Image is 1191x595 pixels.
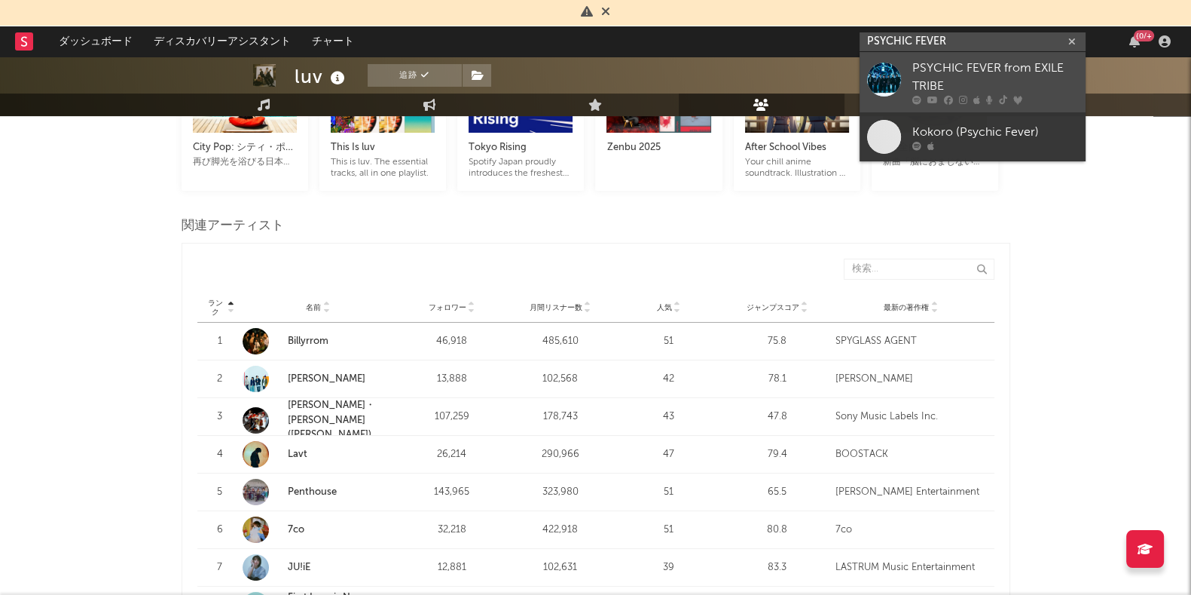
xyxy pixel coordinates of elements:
[745,124,849,179] a: After School VibesYour chill anime soundtrack. Illustration by NOSTALOOK
[205,523,235,538] div: 6
[205,560,235,575] div: 7
[835,485,987,500] div: [PERSON_NAME] Entertainment
[618,560,719,575] div: 39
[288,563,310,572] a: JU!iE
[205,447,235,462] div: 4
[331,139,435,157] div: This Is luv
[510,372,611,387] div: 102,568
[368,64,462,87] button: 追跡
[288,400,375,440] a: [PERSON_NAME]・[PERSON_NAME]([PERSON_NAME])
[402,409,502,425] div: 107,259
[835,409,987,425] div: Sony Music Labels Inc.
[1129,35,1140,48] button: {0/+
[193,157,297,168] div: 再び脚光を浴びる日本のシティ・ポップの今をお届けします。
[727,447,828,462] div: 79.4
[182,217,284,235] span: 関連アーティスト
[835,372,987,387] div: [PERSON_NAME]
[884,303,929,312] span: 最新の著作権
[510,447,611,462] div: 290,966
[243,398,394,443] a: [PERSON_NAME]・[PERSON_NAME]([PERSON_NAME])
[1134,30,1154,41] div: {0/+
[835,447,987,462] div: BOOSTACK
[510,523,611,538] div: 422,918
[402,372,502,387] div: 13,888
[402,334,502,349] div: 46,918
[402,523,502,538] div: 32,218
[243,479,394,505] a: Penthouse
[331,157,435,179] div: This is luv. The essential tracks, all in one playlist.
[618,372,719,387] div: 42
[606,139,710,157] div: Zenbu 2025
[402,560,502,575] div: 12,881
[205,485,235,500] div: 5
[727,334,828,349] div: 75.8
[745,139,849,157] div: After School Vibes
[530,303,582,312] span: 月間リスナー数
[301,26,365,57] a: チャート
[288,374,365,384] a: [PERSON_NAME]
[193,124,297,168] a: City Pop: シティ・ポップの今再び脚光を浴びる日本のシティ・ポップの今をお届けします。
[618,409,719,425] div: 43
[306,303,321,312] span: 名前
[193,139,297,157] div: City Pop: シティ・ポップの今
[510,485,611,500] div: 323,980
[860,112,1086,161] a: Kokoro (Psychic Fever)
[331,124,435,179] a: This Is luvThis is luv. The essential tracks, all in one playlist.
[860,52,1086,112] a: PSYCHIC FEVER from EXILE TRIBE
[747,303,799,312] span: ジャンプスコア
[601,7,610,19] span: 却下する
[429,303,466,312] span: フォロワー
[860,32,1086,51] input: アーティストを検索
[205,334,235,349] div: 1
[288,487,337,497] a: Penthouse
[510,409,611,425] div: 178,743
[143,26,301,57] a: ディスカバリーアシスタント
[727,560,828,575] div: 83.3
[883,157,987,168] div: 新曲「脳におまじないなme」追加
[835,334,987,349] div: SPYGLASS AGENT
[243,554,394,581] a: JU!iE
[618,334,719,349] div: 51
[243,328,394,354] a: Billyrrom
[510,560,611,575] div: 102,631
[618,523,719,538] div: 51
[288,449,307,459] a: Lavt
[469,124,573,179] a: Tokyo RisingSpotify Japan proudly introduces the freshest and most talented [DEMOGRAPHIC_DATA] ar...
[912,123,1078,141] div: Kokoro (Psychic Fever)
[606,124,710,168] a: Zenbu 2025
[835,523,987,538] div: 7co
[205,409,235,425] div: 3
[402,447,502,462] div: 26,214
[402,485,502,500] div: 143,965
[510,334,611,349] div: 485,610
[727,372,828,387] div: 78.1
[727,523,828,538] div: 80.8
[727,409,828,425] div: 47.8
[745,157,849,179] div: Your chill anime soundtrack. Illustration by NOSTALOOK
[912,60,1078,96] div: PSYCHIC FEVER from EXILE TRIBE
[243,517,394,543] a: 7co
[288,525,304,535] a: 7co
[835,560,987,575] div: LASTRUM Music Entertainment
[469,157,573,179] div: Spotify Japan proudly introduces the freshest and most talented [DEMOGRAPHIC_DATA] artists to the...
[618,485,719,500] div: 51
[844,259,994,280] input: 検索...
[295,64,349,89] div: luv
[657,303,672,312] span: 人気
[205,372,235,387] div: 2
[288,336,328,346] a: Billyrrom
[205,299,226,317] span: ランク
[618,447,719,462] div: 47
[48,26,143,57] a: ダッシュボード
[469,139,573,157] div: Tokyo Rising
[243,366,394,392] a: [PERSON_NAME]
[727,485,828,500] div: 65.5
[243,441,394,468] a: Lavt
